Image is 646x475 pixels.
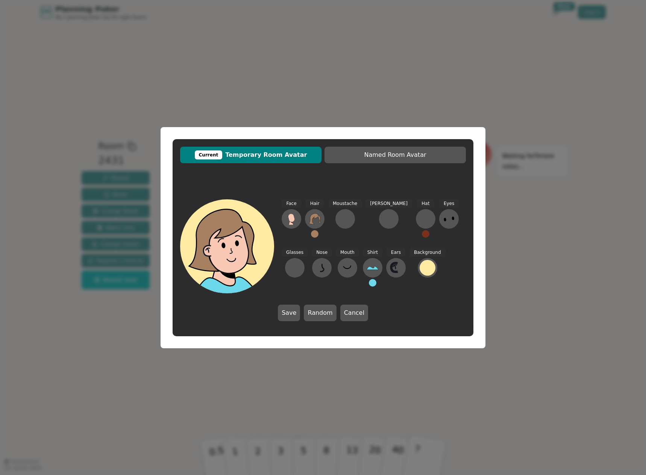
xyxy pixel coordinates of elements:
span: Hat [417,199,434,208]
span: Shirt [363,248,382,257]
button: CurrentTemporary Room Avatar [180,147,321,163]
span: Ears [387,248,405,257]
span: Face [282,199,301,208]
span: [PERSON_NAME] [365,199,412,208]
button: Cancel [340,305,368,321]
span: Temporary Room Avatar [184,150,318,159]
span: Named Room Avatar [328,150,462,159]
button: Random [304,305,336,321]
span: Glasses [282,248,308,257]
div: Current [195,150,223,159]
span: Hair [306,199,324,208]
span: Nose [312,248,332,257]
span: Eyes [439,199,459,208]
button: Save [278,305,300,321]
button: Named Room Avatar [325,147,466,163]
span: Background [409,248,446,257]
span: Moustache [328,199,362,208]
span: Mouth [336,248,359,257]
